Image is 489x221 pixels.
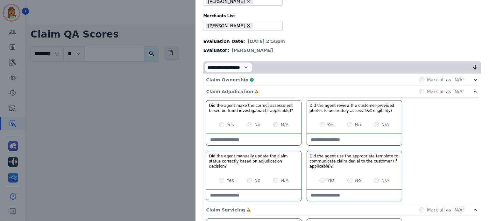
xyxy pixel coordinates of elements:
label: Yes [227,121,234,128]
button: Remove Ross-simons [246,23,251,28]
p: Claim Ownership [206,77,248,83]
p: Claim Servicing [206,207,245,213]
label: No [355,121,361,128]
label: N/A [281,121,289,128]
label: Yes [327,121,335,128]
span: [PERSON_NAME] [232,47,273,53]
span: [DATE] 2:56pm [248,38,285,45]
label: Mark all as "N/A" [427,207,464,213]
h3: Did the agent manually update the claim status correctly based on adjudication decision? [209,154,299,169]
label: N/A [381,121,389,128]
p: Claim Adjudication [206,88,253,95]
h3: Did the agent review the customer-provided photos to accurately assess T&C eligibility? [309,103,399,113]
li: [PERSON_NAME] [206,23,253,29]
ul: selected options [205,22,279,30]
label: No [254,121,260,128]
label: Yes [327,177,335,183]
div: Evaluator: [203,47,481,53]
label: No [254,177,260,183]
h3: Did the agent use the appropriate template to communicate claim denial to the customer (if applic... [309,154,399,169]
label: Yes [227,177,234,183]
label: Merchants List [203,13,481,18]
label: N/A [381,177,389,183]
label: Mark all as "N/A" [427,77,464,83]
label: No [355,177,361,183]
h3: Did the agent make the correct assessment based on fraud investigation (if applicable)? [209,103,299,113]
label: Mark all as "N/A" [427,88,464,95]
label: N/A [281,177,289,183]
div: Evaluation Date: [203,38,481,45]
